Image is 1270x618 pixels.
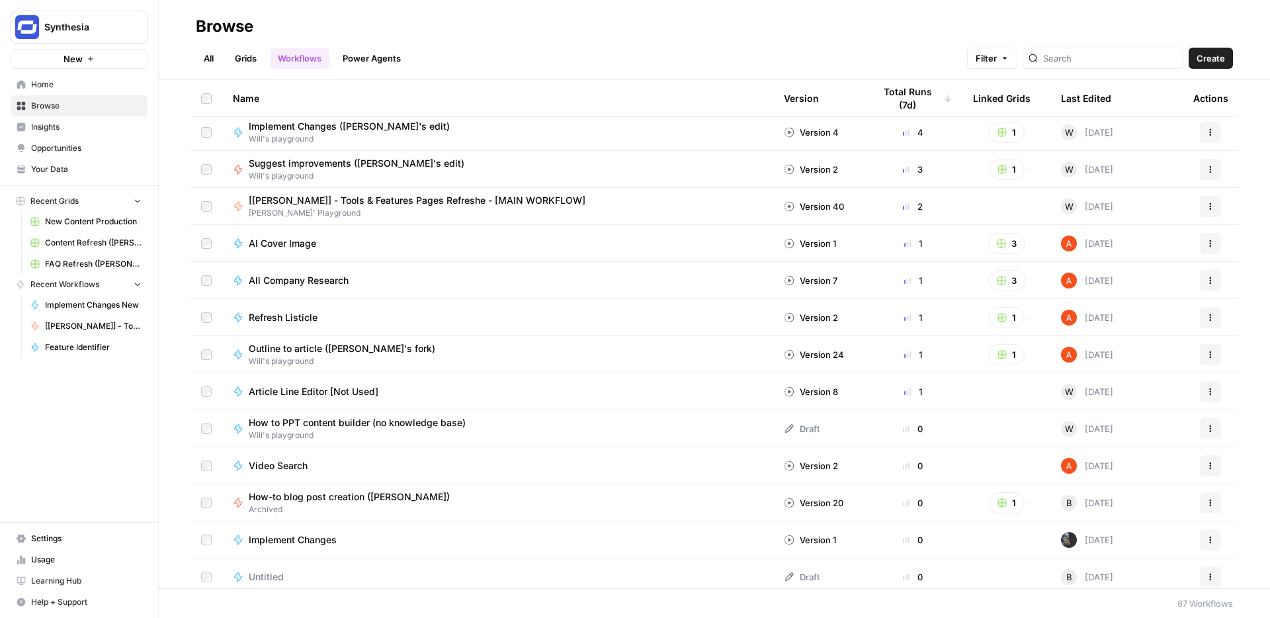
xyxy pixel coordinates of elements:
[874,274,952,287] div: 1
[11,95,148,116] a: Browse
[249,274,349,287] span: All Company Research
[31,533,142,545] span: Settings
[249,120,450,133] span: Implement Changes ([PERSON_NAME]'s edit)
[63,52,83,66] span: New
[989,122,1025,143] button: 1
[31,142,142,154] span: Opportunities
[249,237,316,250] span: AI Cover Image
[11,138,148,159] a: Opportunities
[874,348,952,361] div: 1
[45,258,142,270] span: FAQ Refresh ([PERSON_NAME])
[196,16,253,37] div: Browse
[233,385,763,398] a: Article Line Editor [Not Used]
[1061,458,1113,474] div: [DATE]
[31,79,142,91] span: Home
[784,348,844,361] div: Version 24
[45,320,142,332] span: [[PERSON_NAME]] - Tools & Features Pages Refreshe - [MAIN WORKFLOW]
[874,237,952,250] div: 1
[11,191,148,211] button: Recent Grids
[874,163,952,176] div: 3
[1197,52,1225,65] span: Create
[249,570,284,584] span: Untitled
[249,207,596,219] span: [PERSON_NAME]' Playground
[784,126,839,139] div: Version 4
[784,80,819,116] div: Version
[1066,496,1072,509] span: B
[874,80,952,116] div: Total Runs (7d)
[233,80,763,116] div: Name
[249,504,460,515] span: Archived
[249,194,585,207] span: [[PERSON_NAME]] - Tools & Features Pages Refreshe - [MAIN WORKFLOW]
[1061,124,1113,140] div: [DATE]
[1061,161,1113,177] div: [DATE]
[24,211,148,232] a: New Content Production
[249,533,337,547] span: Implement Changes
[249,429,476,441] span: Will's playground
[45,299,142,311] span: Implement Changes New
[24,253,148,275] a: FAQ Refresh ([PERSON_NAME])
[11,49,148,69] button: New
[233,342,763,367] a: Outline to article ([PERSON_NAME]'s fork)Will's playground
[784,496,843,509] div: Version 20
[874,200,952,213] div: 2
[1061,273,1077,288] img: cje7zb9ux0f2nqyv5qqgv3u0jxek
[11,549,148,570] a: Usage
[973,80,1031,116] div: Linked Grids
[784,533,836,547] div: Version 1
[249,342,435,355] span: Outline to article ([PERSON_NAME]'s fork)
[233,274,763,287] a: All Company Research
[1061,458,1077,474] img: cje7zb9ux0f2nqyv5qqgv3u0jxek
[24,316,148,337] a: [[PERSON_NAME]] - Tools & Features Pages Refreshe - [MAIN WORKFLOW]
[784,311,838,324] div: Version 2
[30,195,79,207] span: Recent Grids
[976,52,997,65] span: Filter
[784,385,838,398] div: Version 8
[11,74,148,95] a: Home
[1061,236,1113,251] div: [DATE]
[233,120,763,145] a: Implement Changes ([PERSON_NAME]'s edit)Will's playground
[874,459,952,472] div: 0
[233,194,763,219] a: [[PERSON_NAME]] - Tools & Features Pages Refreshe - [MAIN WORKFLOW][PERSON_NAME]' Playground
[233,490,763,515] a: How-to blog post creation ([PERSON_NAME])Archived
[988,270,1025,291] button: 3
[988,233,1025,254] button: 3
[1189,48,1233,69] button: Create
[1065,126,1074,139] span: W
[874,496,952,509] div: 0
[233,311,763,324] a: Refresh Listicle
[233,237,763,250] a: AI Cover Image
[24,294,148,316] a: Implement Changes New
[1193,80,1228,116] div: Actions
[249,416,466,429] span: How to PPT content builder (no knowledge base)
[874,570,952,584] div: 0
[1061,236,1077,251] img: cje7zb9ux0f2nqyv5qqgv3u0jxek
[227,48,265,69] a: Grids
[249,385,378,398] span: Article Line Editor [Not Used]
[1065,422,1074,435] span: W
[249,133,460,145] span: Will's playground
[874,385,952,398] div: 1
[1043,52,1177,65] input: Search
[44,21,124,34] span: Synthesia
[967,48,1017,69] button: Filter
[989,307,1025,328] button: 1
[249,490,450,504] span: How-to blog post creation ([PERSON_NAME])
[249,459,308,472] span: Video Search
[1061,569,1113,585] div: [DATE]
[31,163,142,175] span: Your Data
[233,416,763,441] a: How to PPT content builder (no knowledge base)Will's playground
[874,533,952,547] div: 0
[11,592,148,613] button: Help + Support
[784,163,838,176] div: Version 2
[31,100,142,112] span: Browse
[1065,385,1074,398] span: W
[1061,532,1077,548] img: paoqh725y1d7htyo5k8zx8sasy7f
[233,570,763,584] a: Untitled
[784,570,820,584] div: Draft
[11,570,148,592] a: Learning Hub
[11,275,148,294] button: Recent Workflows
[45,341,142,353] span: Feature Identifier
[874,126,952,139] div: 4
[1066,570,1072,584] span: B
[784,459,838,472] div: Version 2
